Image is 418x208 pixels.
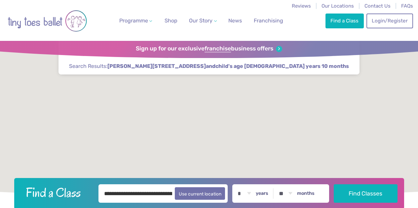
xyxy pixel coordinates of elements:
a: Shop [162,14,180,27]
img: tiny toes ballet [8,4,87,38]
a: Sign up for our exclusivefranchisebusiness offers [136,45,282,52]
a: Reviews [292,3,311,9]
span: News [228,17,242,24]
a: Programme [117,14,155,27]
a: FAQs [401,3,413,9]
a: News [226,14,245,27]
span: Our Story [189,17,212,24]
a: Login/Register [366,14,413,28]
a: Franchising [251,14,286,27]
button: Find Classes [334,184,398,203]
a: Our Story [186,14,219,27]
h2: Find a Class [20,184,94,201]
a: Our Locations [322,3,354,9]
span: [PERSON_NAME][STREET_ADDRESS] [107,63,206,70]
label: years [256,191,268,196]
strong: franchise [205,45,231,52]
span: child's age [DEMOGRAPHIC_DATA] years 10 months [215,63,349,70]
a: Contact Us [364,3,391,9]
span: Shop [165,17,177,24]
strong: and [107,63,349,69]
label: months [297,191,315,196]
a: Find a Class [325,14,364,28]
button: Use current location [175,187,225,200]
span: Franchising [254,17,283,24]
span: Programme [119,17,148,24]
